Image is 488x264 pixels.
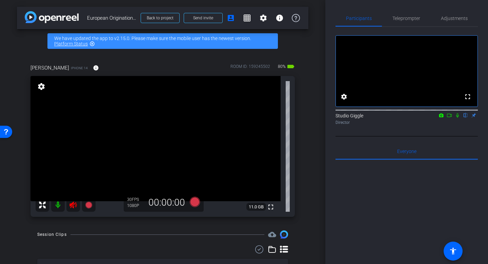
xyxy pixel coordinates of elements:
mat-icon: grid_on [243,14,251,22]
span: 80% [277,61,287,72]
mat-icon: highlight_off [89,41,95,46]
div: Studio Giggle [335,112,478,126]
mat-icon: settings [37,82,46,91]
span: European Origination (EUDL) - [PERSON_NAME] [87,11,137,25]
span: Adjustments [441,16,468,21]
button: Back to project [141,13,180,23]
img: Session clips [280,230,288,239]
span: Everyone [397,149,416,154]
mat-icon: settings [259,14,267,22]
span: Participants [346,16,372,21]
span: 11.0 GB [246,203,266,211]
div: We have updated the app to v2.15.0. Please make sure the mobile user has the newest version. [47,33,278,49]
div: 00:00:00 [144,197,189,208]
mat-icon: info [93,65,99,71]
div: 30 [127,197,144,202]
mat-icon: fullscreen [267,203,275,211]
span: iPhone 14 [71,65,88,71]
span: FPS [132,197,139,202]
div: Session Clips [37,231,67,238]
span: Back to project [147,16,174,20]
div: ROOM ID: 159245502 [230,63,270,73]
span: [PERSON_NAME] [30,64,69,72]
mat-icon: info [276,14,284,22]
mat-icon: fullscreen [464,93,472,101]
span: Send invite [193,15,213,21]
span: Destinations for your clips [268,230,276,239]
mat-icon: account_box [227,14,235,22]
a: Platform Status [54,41,88,46]
span: Teleprompter [392,16,420,21]
mat-icon: accessibility [449,247,457,255]
div: Director [335,119,478,126]
mat-icon: cloud_upload [268,230,276,239]
mat-icon: settings [340,93,348,101]
img: app-logo [25,11,79,23]
div: 1080P [127,203,144,208]
button: Send invite [184,13,223,23]
mat-icon: battery_std [287,62,295,71]
mat-icon: flip [462,112,470,118]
